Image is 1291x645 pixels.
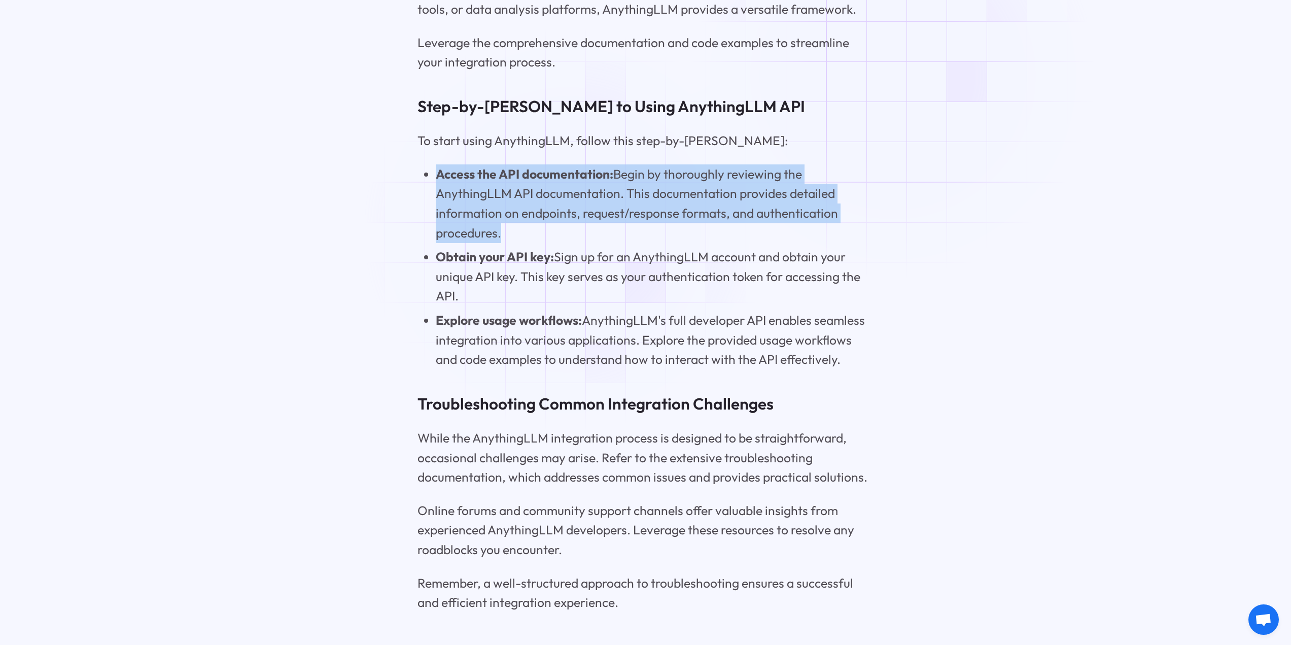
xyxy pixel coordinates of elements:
strong: Access the API documentation: [436,166,613,182]
strong: Explore usage workflows: [436,312,582,328]
li: Begin by thoroughly reviewing the AnythingLLM API documentation. This documentation provides deta... [436,164,874,243]
p: While the AnythingLLM integration process is designed to be straightforward, occasional challenge... [417,428,874,487]
h3: Troubleshooting Common Integration Challenges [417,392,874,415]
li: Sign up for an AnythingLLM account and obtain your unique API key. This key serves as your authen... [436,247,874,306]
p: Remember, a well-structured approach to troubleshooting ensures a successful and efficient integr... [417,573,874,613]
p: Leverage the comprehensive documentation and code examples to streamline your integration process. [417,33,874,72]
p: To start using AnythingLLM, follow this step-by-[PERSON_NAME]: [417,131,874,151]
p: Online forums and community support channels offer valuable insights from experienced AnythingLLM... [417,501,874,560]
h3: Step-by-[PERSON_NAME] to Using AnythingLLM API [417,95,874,117]
li: AnythingLLM's full developer API enables seamless integration into various applications. Explore ... [436,311,874,369]
strong: Obtain your API key: [436,249,554,264]
div: Chat öffnen [1248,604,1279,635]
